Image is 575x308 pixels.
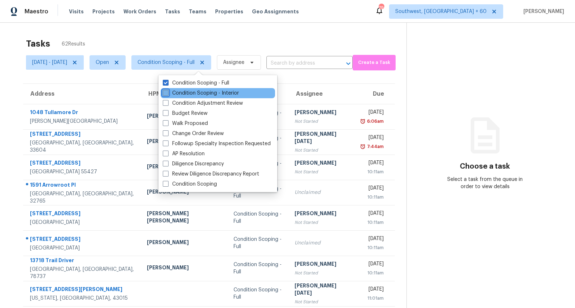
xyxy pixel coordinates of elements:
button: Create a Task [353,55,396,70]
span: Condition Scoping - Full [138,59,195,66]
div: [PERSON_NAME] [147,239,222,248]
span: Visits [69,8,84,15]
span: Properties [215,8,243,15]
div: [PERSON_NAME] [295,260,350,269]
div: Unclaimed [295,239,350,247]
span: Teams [189,8,206,15]
span: [DATE] - [DATE] [32,59,67,66]
span: Open [96,59,109,66]
span: Create a Task [356,58,392,67]
th: HPM [141,84,228,104]
th: Due [356,84,395,104]
div: [STREET_ADDRESS] [30,210,135,219]
div: [STREET_ADDRESS] [30,235,135,244]
div: 10:11am [361,194,384,201]
div: Not Started [295,118,350,125]
h2: Tasks [26,40,50,47]
div: [GEOGRAPHIC_DATA] [30,219,135,226]
div: [PERSON_NAME] [147,112,222,121]
div: Not Started [295,269,350,277]
label: Condition Adjustment Review [163,100,243,107]
div: [PERSON_NAME] [147,264,222,273]
th: Assignee [289,84,356,104]
div: 13718 Trail Driver [30,257,135,266]
div: 10:11am [361,269,384,277]
div: [GEOGRAPHIC_DATA], [GEOGRAPHIC_DATA], 32765 [30,190,135,205]
span: 62 Results [62,40,85,48]
label: Condition Scoping - Interior [163,90,239,97]
div: 1591 Arrowroot Pl [30,181,135,190]
label: Change Order Review [163,130,224,137]
div: 10:11am [361,219,384,226]
label: Diligence Discrepancy [163,160,224,168]
div: [DATE] [361,235,384,244]
div: Not Started [295,147,350,154]
label: Condition Scoping - Full [163,79,229,87]
div: [US_STATE], [GEOGRAPHIC_DATA], 43015 [30,295,135,302]
div: [DATE] [361,210,384,219]
div: Condition Scoping - Full [234,211,283,225]
div: 11:01am [361,295,384,302]
span: Assignee [223,59,244,66]
div: [PERSON_NAME][GEOGRAPHIC_DATA] [30,118,135,125]
div: Condition Scoping - Full [234,261,283,276]
label: Budget Review [163,110,208,117]
label: Walk Proposed [163,120,208,127]
img: Overdue Alarm Icon [360,118,366,125]
div: [PERSON_NAME] [295,210,350,219]
span: Geo Assignments [252,8,299,15]
div: [DATE] [361,134,384,143]
div: [PERSON_NAME] [147,138,222,147]
div: [PERSON_NAME][DATE] [295,282,350,298]
th: Address [23,84,141,104]
label: AP Resolution [163,150,205,157]
div: [DATE] [361,260,384,269]
div: 7:44am [366,143,384,150]
div: [DATE] [361,109,384,118]
div: [STREET_ADDRESS] [30,159,135,168]
span: [PERSON_NAME] [520,8,564,15]
span: Work Orders [123,8,156,15]
img: Overdue Alarm Icon [360,143,366,150]
div: Condition Scoping - Full [234,185,283,200]
div: Select a task from the queue in order to view details [446,176,524,190]
div: [DATE] [361,159,384,168]
div: [DATE] [361,185,384,194]
div: 10:11am [361,168,384,175]
label: Condition Scoping [163,181,217,188]
div: 1048 Tullamore Dr [30,109,135,118]
div: [STREET_ADDRESS] [30,130,135,139]
div: 10:11am [361,244,384,251]
div: Condition Scoping - Full [234,236,283,250]
button: Open [343,58,353,69]
div: Condition Scoping - Full [234,286,283,301]
div: Unclaimed [295,189,350,196]
div: [DATE] [361,286,384,295]
span: Southwest, [GEOGRAPHIC_DATA] + 60 [395,8,487,15]
div: [PERSON_NAME] [PERSON_NAME] [147,210,222,226]
div: 790 [379,4,384,12]
div: [GEOGRAPHIC_DATA] 55427 [30,168,135,175]
span: Tasks [165,9,180,14]
div: [GEOGRAPHIC_DATA], [GEOGRAPHIC_DATA], 78737 [30,266,135,280]
div: [STREET_ADDRESS][PERSON_NAME] [30,286,135,295]
div: [GEOGRAPHIC_DATA] [30,244,135,252]
h3: Choose a task [460,163,510,170]
div: [PERSON_NAME] [295,159,350,168]
label: Review Diligence Discrepancy Report [163,170,259,178]
label: Followup Specialty Inspection Requested [163,140,271,147]
div: [PERSON_NAME] [147,188,222,197]
span: Projects [92,8,115,15]
input: Search by address [266,58,332,69]
span: Maestro [25,8,48,15]
div: [PERSON_NAME] [295,109,350,118]
div: Not Started [295,219,350,226]
div: Not Started [295,298,350,305]
div: Not Started [295,168,350,175]
div: [PERSON_NAME][DATE] [295,130,350,147]
div: [PERSON_NAME] [147,163,222,172]
div: [GEOGRAPHIC_DATA], [GEOGRAPHIC_DATA], 33604 [30,139,135,154]
div: 6:06am [366,118,384,125]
